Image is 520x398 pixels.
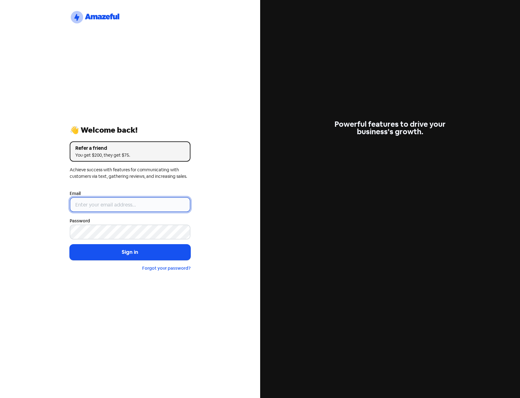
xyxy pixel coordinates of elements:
[70,244,190,260] button: Sign in
[142,265,190,271] a: Forgot your password?
[70,126,190,134] div: 👋 Welcome back!
[75,152,185,159] div: You get $200, they get $75.
[70,190,81,197] label: Email
[70,167,190,180] div: Achieve success with features for communicating with customers via text, gathering reviews, and i...
[330,121,450,135] div: Powerful features to drive your business's growth.
[75,145,185,152] div: Refer a friend
[70,218,90,224] label: Password
[70,197,190,212] input: Enter your email address...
